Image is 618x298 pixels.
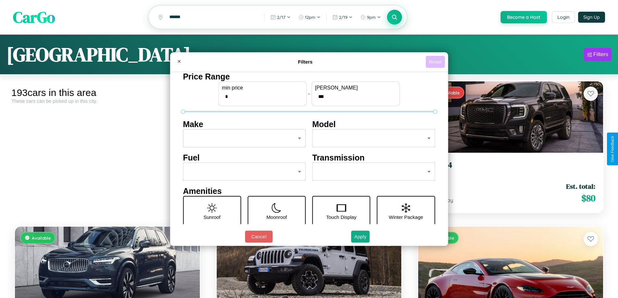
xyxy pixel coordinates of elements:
[426,56,445,68] button: Reset
[13,6,55,28] span: CarGo
[267,12,294,22] button: 2/17
[426,161,595,176] a: GMC C42019
[308,89,310,98] p: -
[6,41,191,68] h1: [GEOGRAPHIC_DATA]
[389,213,423,221] p: Winter Package
[11,98,203,104] div: These cars can be picked up in this city.
[581,192,595,205] span: $ 80
[578,12,605,23] button: Sign Up
[339,15,347,20] span: 2 / 19
[183,72,435,81] h4: Price Range
[266,213,287,221] p: Moonroof
[593,51,608,58] div: Filters
[245,231,273,243] button: Cancel
[185,59,426,65] h4: Filters
[32,235,51,241] span: Available
[183,153,306,162] h4: Fuel
[203,213,221,221] p: Sunroof
[367,15,376,20] span: 9pm
[312,120,435,129] h4: Model
[351,231,370,243] button: Apply
[277,15,285,20] span: 2 / 17
[501,11,547,23] button: Become a Host
[610,136,615,162] div: Give Feedback
[183,120,306,129] h4: Make
[329,12,356,22] button: 2/19
[295,12,324,22] button: 12pm
[584,48,612,61] button: Filters
[11,87,203,98] div: 193 cars in this area
[357,12,384,22] button: 9pm
[426,161,595,170] h3: GMC C4
[312,153,435,162] h4: Transmission
[326,213,356,221] p: Touch Display
[552,11,575,23] button: Login
[183,186,435,196] h4: Amenities
[315,85,396,91] label: [PERSON_NAME]
[305,15,315,20] span: 12pm
[566,182,595,191] span: Est. total:
[222,85,303,91] label: min price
